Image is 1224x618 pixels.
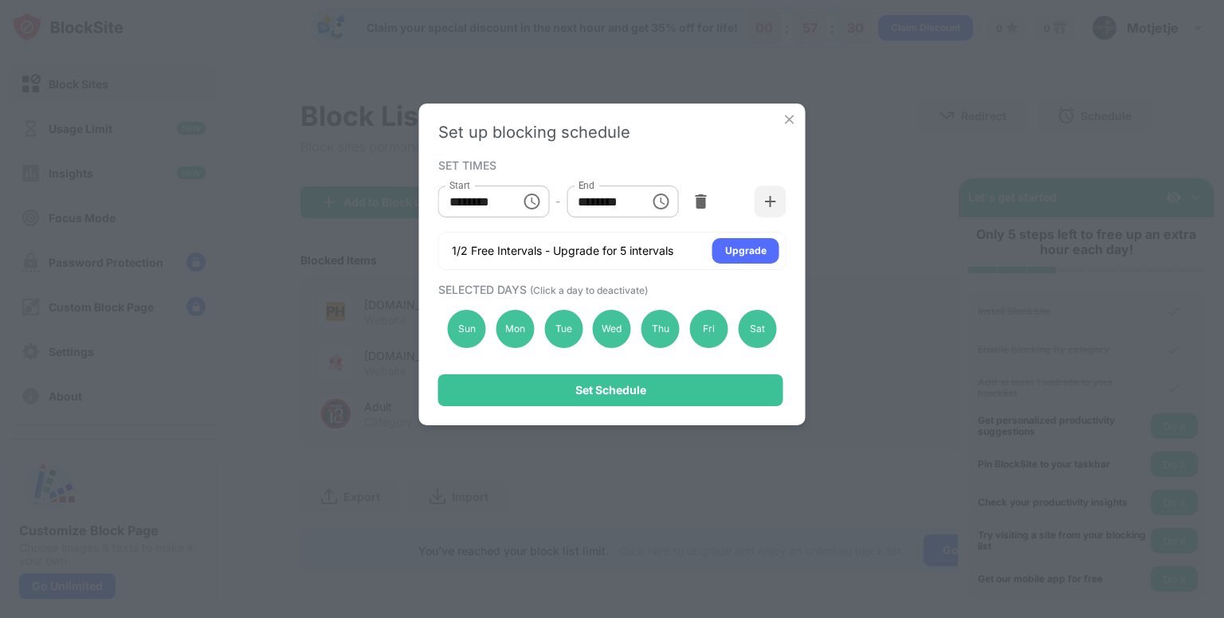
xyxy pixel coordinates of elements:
div: Sun [448,310,486,348]
div: Wed [593,310,631,348]
div: 1/2 Free Intervals - Upgrade for 5 intervals [452,243,673,259]
div: Tue [544,310,583,348]
div: Set up blocking schedule [438,123,787,142]
div: - [555,193,560,210]
div: Upgrade [725,243,767,259]
div: Set Schedule [575,384,646,397]
span: (Click a day to deactivate) [530,284,648,296]
div: Mon [496,310,534,348]
label: End [578,178,594,192]
img: x-button.svg [782,111,798,127]
div: SET TIMES [438,158,783,171]
button: Choose time, selected time is 1:00 PM [645,186,677,217]
button: Choose time, selected time is 10:00 AM [516,186,547,217]
div: Sat [738,310,776,348]
label: Start [449,178,470,192]
div: Thu [641,310,680,348]
div: Fri [690,310,728,348]
div: SELECTED DAYS [438,283,783,296]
